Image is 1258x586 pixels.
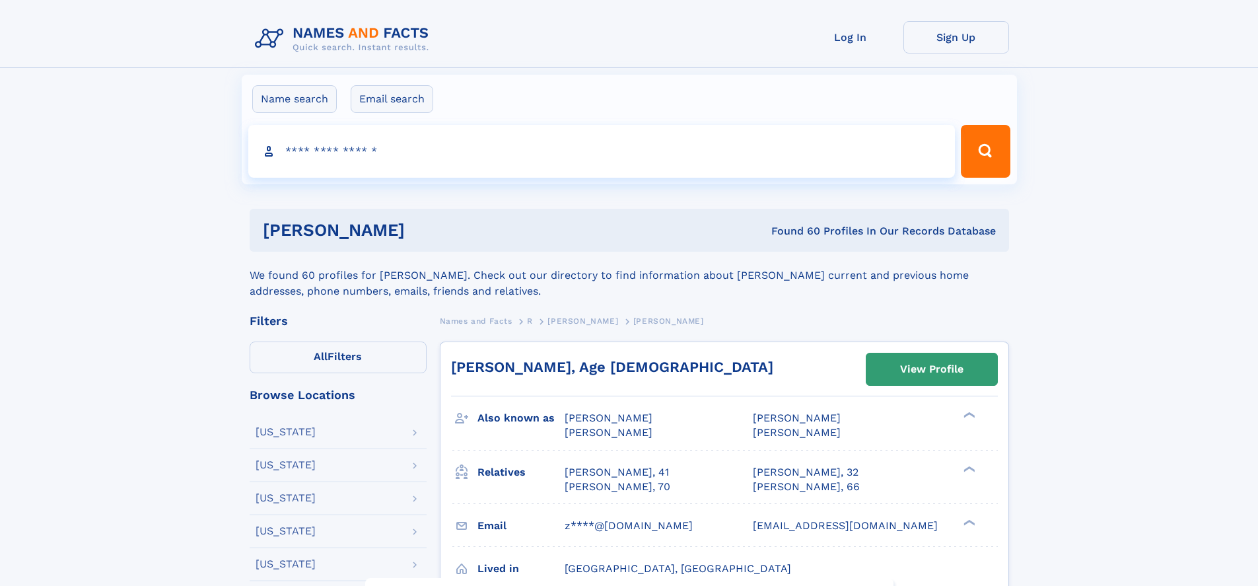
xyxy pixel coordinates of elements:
label: Filters [250,342,427,373]
a: [PERSON_NAME], 32 [753,465,858,480]
a: Names and Facts [440,312,512,329]
h3: Email [477,515,565,537]
span: [GEOGRAPHIC_DATA], [GEOGRAPHIC_DATA] [565,562,791,575]
div: Browse Locations [250,389,427,401]
div: ❯ [960,411,976,420]
div: Found 60 Profiles In Our Records Database [588,224,996,238]
h3: Relatives [477,461,565,484]
a: [PERSON_NAME], Age [DEMOGRAPHIC_DATA] [451,359,773,375]
div: View Profile [900,354,963,385]
a: [PERSON_NAME] [547,312,618,329]
div: We found 60 profiles for [PERSON_NAME]. Check out our directory to find information about [PERSON... [250,252,1009,299]
h3: Also known as [477,407,565,429]
label: Name search [252,85,337,113]
span: [PERSON_NAME] [547,316,618,326]
a: [PERSON_NAME], 66 [753,480,860,494]
label: Email search [351,85,433,113]
span: [EMAIL_ADDRESS][DOMAIN_NAME] [753,519,938,532]
h1: [PERSON_NAME] [263,222,588,238]
div: [US_STATE] [256,493,316,503]
a: Log In [798,21,903,54]
span: [PERSON_NAME] [565,412,652,424]
div: [US_STATE] [256,559,316,569]
a: [PERSON_NAME], 41 [565,465,669,480]
span: [PERSON_NAME] [753,412,841,424]
div: [US_STATE] [256,427,316,437]
span: R [527,316,533,326]
a: Sign Up [903,21,1009,54]
div: ❯ [960,464,976,473]
a: [PERSON_NAME], 70 [565,480,670,494]
span: [PERSON_NAME] [633,316,704,326]
div: Filters [250,315,427,327]
div: [US_STATE] [256,526,316,536]
div: ❯ [960,518,976,527]
img: Logo Names and Facts [250,21,440,57]
span: All [314,350,328,363]
div: [US_STATE] [256,460,316,470]
a: R [527,312,533,329]
span: [PERSON_NAME] [565,426,652,439]
a: View Profile [866,353,997,385]
button: Search Button [961,125,1010,178]
span: [PERSON_NAME] [753,426,841,439]
h3: Lived in [477,558,565,580]
input: search input [248,125,956,178]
